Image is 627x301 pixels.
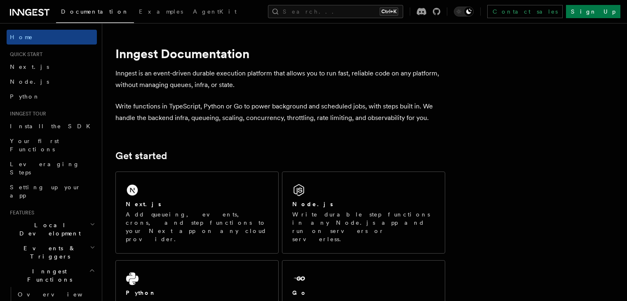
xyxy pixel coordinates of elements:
[487,5,563,18] a: Contact sales
[7,119,97,134] a: Install the SDK
[292,200,333,208] h2: Node.js
[7,59,97,74] a: Next.js
[7,221,90,238] span: Local Development
[566,5,620,18] a: Sign Up
[115,68,445,91] p: Inngest is an event-driven durable execution platform that allows you to run fast, reliable code ...
[10,78,49,85] span: Node.js
[10,184,81,199] span: Setting up your app
[10,138,59,153] span: Your first Functions
[56,2,134,23] a: Documentation
[10,161,80,176] span: Leveraging Steps
[18,291,103,298] span: Overview
[7,218,97,241] button: Local Development
[7,134,97,157] a: Your first Functions
[10,93,40,100] span: Python
[282,172,445,254] a: Node.jsWrite durable step functions in any Node.js app and run on servers or serverless.
[7,180,97,203] a: Setting up your app
[115,101,445,124] p: Write functions in TypeScript, Python or Go to power background and scheduled jobs, with steps bu...
[292,289,307,297] h2: Go
[61,8,129,15] span: Documentation
[7,264,97,287] button: Inngest Functions
[10,63,49,70] span: Next.js
[7,111,46,117] span: Inngest tour
[139,8,183,15] span: Examples
[10,123,95,129] span: Install the SDK
[10,33,33,41] span: Home
[7,51,42,58] span: Quick start
[7,157,97,180] a: Leveraging Steps
[188,2,242,22] a: AgentKit
[7,267,89,284] span: Inngest Functions
[7,209,34,216] span: Features
[7,241,97,264] button: Events & Triggers
[134,2,188,22] a: Examples
[268,5,403,18] button: Search...Ctrl+K
[126,210,268,243] p: Add queueing, events, crons, and step functions to your Next app on any cloud provider.
[115,172,279,254] a: Next.jsAdd queueing, events, crons, and step functions to your Next app on any cloud provider.
[380,7,398,16] kbd: Ctrl+K
[7,30,97,45] a: Home
[115,46,445,61] h1: Inngest Documentation
[126,289,156,297] h2: Python
[7,74,97,89] a: Node.js
[292,210,435,243] p: Write durable step functions in any Node.js app and run on servers or serverless.
[7,89,97,104] a: Python
[115,150,167,162] a: Get started
[126,200,161,208] h2: Next.js
[193,8,237,15] span: AgentKit
[454,7,474,16] button: Toggle dark mode
[7,244,90,261] span: Events & Triggers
